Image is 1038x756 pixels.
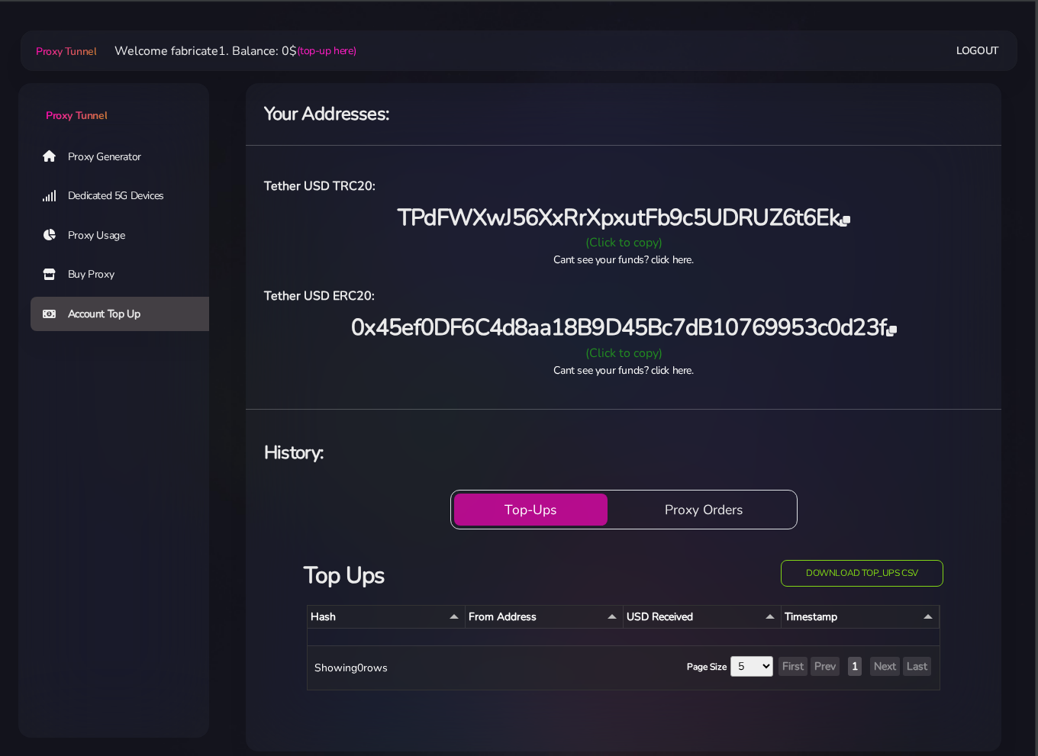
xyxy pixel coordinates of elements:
[363,661,388,675] span: rows
[956,37,999,65] a: Logout
[33,39,96,63] a: Proxy Tunnel
[31,297,221,332] a: Account Top Up
[96,42,356,60] li: Welcome fabricate1. Balance: 0$
[304,560,724,591] h3: Top Ups
[785,609,936,625] div: Timestamp
[553,363,693,378] a: Cant see your funds? click here.
[31,257,221,292] a: Buy Proxy
[627,609,778,625] div: USD Received
[31,179,221,214] a: Dedicated 5G Devices
[870,657,900,676] button: Next Page
[811,657,840,676] button: Prev Page
[314,661,357,675] span: Showing
[36,44,96,59] span: Proxy Tunnel
[264,286,983,306] h6: Tether USD ERC20:
[848,657,862,676] button: Show Page 1
[18,83,209,124] a: Proxy Tunnel
[730,656,773,677] select: Page Size
[469,609,620,625] div: From Address
[255,344,992,362] div: (Click to copy)
[264,101,983,127] h4: Your Addresses:
[255,233,992,252] div: (Click to copy)
[781,560,943,587] button: Download top_ups CSV
[31,218,221,253] a: Proxy Usage
[950,668,1019,737] iframe: Webchat Widget
[351,312,897,343] span: 0x45ef0DF6C4d8aa18B9D45Bc7dB10769953c0d23f
[903,657,931,676] button: Last Page
[357,661,363,675] span: 0
[46,108,107,123] span: Proxy Tunnel
[297,43,356,59] a: (top-up here)
[553,253,693,267] a: Cant see your funds? click here.
[311,609,462,625] div: Hash
[454,494,608,526] button: Top-Ups
[264,440,983,465] h4: History:
[31,139,221,174] a: Proxy Generator
[778,657,808,676] button: First Page
[614,494,794,526] button: Proxy Orders
[264,176,983,196] h6: Tether USD TRC20:
[398,202,849,233] span: TPdFWXwJ56XxRrXpxutFb9c5UDRUZ6t6Ek
[687,660,727,674] label: Page Size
